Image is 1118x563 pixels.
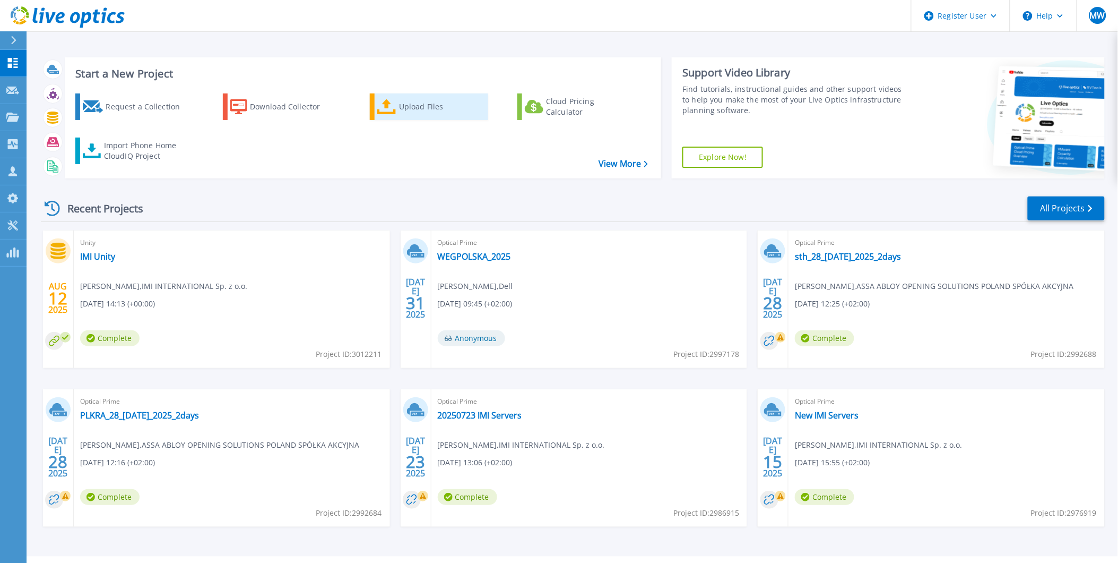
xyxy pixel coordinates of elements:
[438,457,513,468] span: [DATE] 13:06 (+02:00)
[795,396,1098,407] span: Optical Prime
[405,279,426,318] div: [DATE] 2025
[80,457,155,468] span: [DATE] 12:16 (+02:00)
[438,439,605,451] span: [PERSON_NAME] , IMI INTERNATIONAL Sp. z o.o.
[1090,11,1105,20] span: MW
[80,280,247,292] span: [PERSON_NAME] , IMI INTERNATIONAL Sp. z o.o.
[438,489,497,505] span: Complete
[370,93,488,120] a: Upload Files
[764,298,783,308] span: 28
[795,489,854,505] span: Complete
[405,438,426,476] div: [DATE] 2025
[763,279,783,318] div: [DATE] 2025
[48,294,67,303] span: 12
[795,330,854,346] span: Complete
[316,507,382,519] span: Project ID: 2992684
[682,147,763,168] a: Explore Now!
[673,348,739,360] span: Project ID: 2997178
[80,330,140,346] span: Complete
[795,457,870,468] span: [DATE] 15:55 (+02:00)
[517,93,636,120] a: Cloud Pricing Calculator
[795,298,870,310] span: [DATE] 12:25 (+02:00)
[399,96,484,117] div: Upload Files
[406,457,425,466] span: 23
[673,507,739,519] span: Project ID: 2986915
[764,457,783,466] span: 15
[406,298,425,308] span: 31
[438,237,741,249] span: Optical Prime
[795,280,1074,292] span: [PERSON_NAME] , ASSA ABLOY OPENING SOLUTIONS POLAND SPÓŁKA AKCYJNA
[795,251,901,262] a: sth_28_[DATE]_2025_2days
[1031,507,1097,519] span: Project ID: 2976919
[48,457,67,466] span: 28
[795,439,962,451] span: [PERSON_NAME] , IMI INTERNATIONAL Sp. z o.o.
[682,66,904,80] div: Support Video Library
[104,140,187,161] div: Import Phone Home CloudIQ Project
[80,410,199,421] a: PLKRA_28_[DATE]_2025_2days
[75,68,648,80] h3: Start a New Project
[48,438,68,476] div: [DATE] 2025
[223,93,341,120] a: Download Collector
[80,251,115,262] a: IMI Unity
[546,96,631,117] div: Cloud Pricing Calculator
[438,251,511,262] a: WEGPOLSKA_2025
[80,298,155,310] span: [DATE] 14:13 (+00:00)
[1031,348,1097,360] span: Project ID: 2992688
[438,396,741,407] span: Optical Prime
[75,93,194,120] a: Request a Collection
[80,396,384,407] span: Optical Prime
[438,410,522,421] a: 20250723 IMI Servers
[438,298,513,310] span: [DATE] 09:45 (+02:00)
[1028,197,1105,220] a: All Projects
[682,84,904,116] div: Find tutorials, instructional guides and other support videos to help you make the most of your L...
[795,237,1098,249] span: Optical Prime
[80,489,140,505] span: Complete
[795,410,859,421] a: New IMI Servers
[250,96,335,117] div: Download Collector
[41,195,158,221] div: Recent Projects
[80,237,384,249] span: Unity
[316,348,382,360] span: Project ID: 3012211
[763,438,783,476] div: [DATE] 2025
[438,330,505,346] span: Anonymous
[438,280,513,292] span: [PERSON_NAME] , Dell
[599,159,648,169] a: View More
[80,439,359,451] span: [PERSON_NAME] , ASSA ABLOY OPENING SOLUTIONS POLAND SPÓŁKA AKCYJNA
[48,279,68,318] div: AUG 2025
[106,96,190,117] div: Request a Collection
